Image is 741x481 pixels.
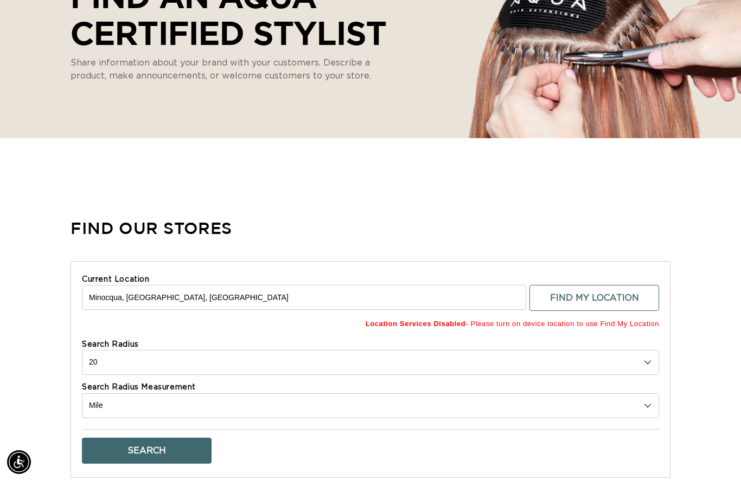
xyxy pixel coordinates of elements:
label: Search Radius [82,340,659,350]
button: Search [82,438,212,464]
b: Location Services Disabled [366,320,466,328]
iframe: Chat Widget [687,429,741,481]
label: Current Location [82,275,659,285]
div: Accessibility Menu [7,450,31,474]
span: - Please turn on device location to use Find My Location [82,316,659,331]
input: Enter a location [82,285,526,310]
button: Find My Location [529,285,659,311]
p: Share information about your brand with your customers. Describe a product, make announcements, o... [71,56,385,82]
label: Search Radius Measurement [82,382,659,393]
h1: Find Our Stores [71,217,232,239]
